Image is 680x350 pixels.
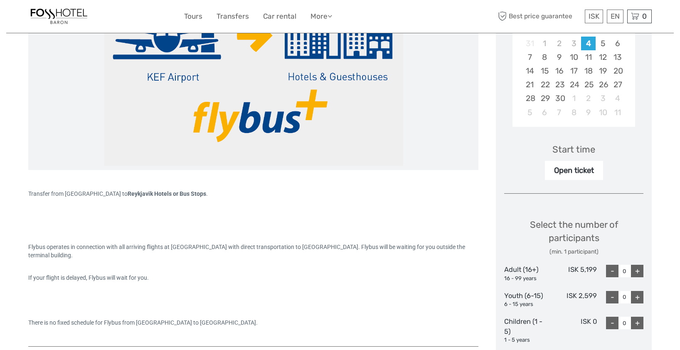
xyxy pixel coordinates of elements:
[504,265,551,282] div: Adult (16+)
[537,78,552,91] div: Choose Monday, September 22nd, 2025
[504,336,551,344] div: 1 - 5 years
[610,106,625,119] div: Choose Saturday, October 11th, 2025
[504,275,551,283] div: 16 - 99 years
[28,244,466,259] span: Flybus operates in connection with all arriving flights at [GEOGRAPHIC_DATA] with direct transpor...
[596,37,610,50] div: Choose Friday, September 5th, 2025
[545,161,603,180] div: Open ticket
[610,91,625,105] div: Choose Saturday, October 4th, 2025
[567,37,581,50] div: Not available Wednesday, September 3rd, 2025
[581,50,596,64] div: Choose Thursday, September 11th, 2025
[610,50,625,64] div: Choose Saturday, September 13th, 2025
[631,317,643,329] div: +
[551,291,597,308] div: ISK 2,599
[596,106,610,119] div: Choose Friday, October 10th, 2025
[504,248,643,256] div: (min. 1 participant)
[217,10,249,22] a: Transfers
[610,37,625,50] div: Choose Saturday, September 6th, 2025
[552,37,567,50] div: Not available Tuesday, September 2nd, 2025
[184,10,202,22] a: Tours
[610,64,625,78] div: Choose Saturday, September 20th, 2025
[28,6,90,27] img: 1355-f22f4eb0-fb05-4a92-9bea-b034c25151e6_logo_small.jpg
[581,91,596,105] div: Choose Thursday, October 2nd, 2025
[606,317,618,329] div: -
[537,64,552,78] div: Choose Monday, September 15th, 2025
[504,301,551,308] div: 6 - 15 years
[581,106,596,119] div: Choose Thursday, October 9th, 2025
[128,190,206,197] strong: Reykjavik Hotels or Bus Stops
[610,78,625,91] div: Choose Saturday, September 27th, 2025
[567,64,581,78] div: Choose Wednesday, September 17th, 2025
[96,13,106,23] button: Open LiveChat chat widget
[596,64,610,78] div: Choose Friday, September 19th, 2025
[28,190,206,197] span: Transfer from [GEOGRAPHIC_DATA] to
[263,10,296,22] a: Car rental
[206,190,208,197] span: .
[504,291,551,308] div: Youth (6-15)
[606,265,618,277] div: -
[522,78,537,91] div: Choose Sunday, September 21st, 2025
[581,64,596,78] div: Choose Thursday, September 18th, 2025
[606,291,618,303] div: -
[631,265,643,277] div: +
[631,291,643,303] div: +
[567,91,581,105] div: Choose Wednesday, October 1st, 2025
[596,78,610,91] div: Choose Friday, September 26th, 2025
[12,15,94,21] p: We're away right now. Please check back later!
[515,37,632,119] div: month 2025-09
[596,50,610,64] div: Choose Friday, September 12th, 2025
[551,265,597,282] div: ISK 5,199
[596,91,610,105] div: Choose Friday, October 3rd, 2025
[522,106,537,119] div: Choose Sunday, October 5th, 2025
[567,106,581,119] div: Choose Wednesday, October 8th, 2025
[537,106,552,119] div: Choose Monday, October 6th, 2025
[522,50,537,64] div: Choose Sunday, September 7th, 2025
[552,64,567,78] div: Choose Tuesday, September 16th, 2025
[641,12,648,20] span: 0
[504,317,551,344] div: Children (1 - 5)
[28,274,149,281] span: If your flight is delayed, Flybus will wait for you.
[552,50,567,64] div: Choose Tuesday, September 9th, 2025
[496,10,583,23] span: Best price guarantee
[310,10,332,22] a: More
[552,143,595,156] div: Start time
[537,91,552,105] div: Choose Monday, September 29th, 2025
[522,64,537,78] div: Choose Sunday, September 14th, 2025
[552,106,567,119] div: Choose Tuesday, October 7th, 2025
[28,319,258,326] span: There is no fixed schedule for Flybus from [GEOGRAPHIC_DATA] to [GEOGRAPHIC_DATA].
[537,37,552,50] div: Not available Monday, September 1st, 2025
[551,317,597,344] div: ISK 0
[504,218,643,256] div: Select the number of participants
[552,91,567,105] div: Choose Tuesday, September 30th, 2025
[567,78,581,91] div: Choose Wednesday, September 24th, 2025
[581,78,596,91] div: Choose Thursday, September 25th, 2025
[552,78,567,91] div: Choose Tuesday, September 23rd, 2025
[567,50,581,64] div: Choose Wednesday, September 10th, 2025
[607,10,623,23] div: EN
[537,50,552,64] div: Choose Monday, September 8th, 2025
[589,12,599,20] span: ISK
[522,37,537,50] div: Not available Sunday, August 31st, 2025
[581,37,596,50] div: Choose Thursday, September 4th, 2025
[522,91,537,105] div: Choose Sunday, September 28th, 2025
